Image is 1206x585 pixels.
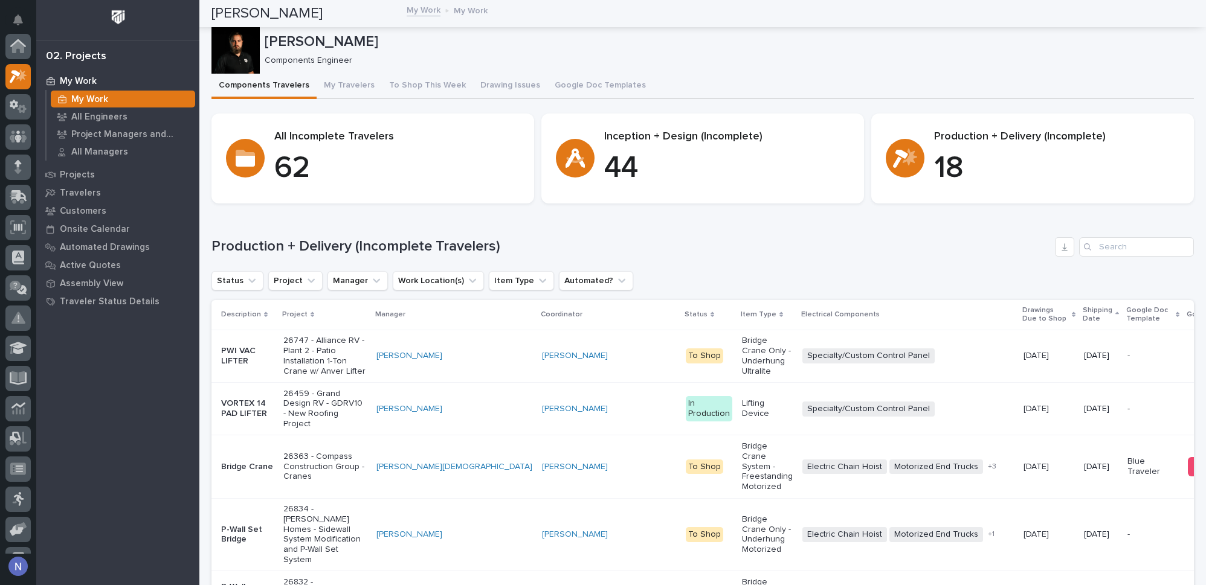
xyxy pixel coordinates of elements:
[1024,459,1051,472] p: [DATE]
[36,238,199,256] a: Automated Drawings
[542,462,608,472] a: [PERSON_NAME]
[376,462,532,472] a: [PERSON_NAME][DEMOGRAPHIC_DATA]
[36,274,199,292] a: Assembly View
[1022,304,1069,326] p: Drawings Due to Shop
[742,336,793,376] p: Bridge Crane Only - Underhung Ultralite
[801,308,880,321] p: Electrical Components
[71,112,127,123] p: All Engineers
[542,404,608,414] a: [PERSON_NAME]
[60,278,123,289] p: Assembly View
[60,188,101,199] p: Travelers
[46,50,106,63] div: 02. Projects
[60,260,121,271] p: Active Quotes
[1024,401,1051,414] p: [DATE]
[934,150,1179,187] p: 18
[1024,527,1051,540] p: [DATE]
[60,76,97,87] p: My Work
[376,529,442,540] a: [PERSON_NAME]
[221,346,274,366] p: PWI VAC LIFTER
[1084,462,1118,472] p: [DATE]
[542,351,608,361] a: [PERSON_NAME]
[407,2,440,16] a: My Work
[47,108,199,125] a: All Engineers
[686,459,723,475] div: To Shop
[742,441,793,492] p: Bridge Crane System - Freestanding Motorized
[36,256,199,274] a: Active Quotes
[60,242,150,253] p: Automated Drawings
[1126,304,1173,326] p: Google Doc Template
[47,91,199,107] a: My Work
[36,72,199,90] a: My Work
[265,56,1184,66] p: Components Engineer
[686,396,732,421] div: In Production
[211,74,317,99] button: Components Travelers
[71,94,108,105] p: My Work
[686,348,723,363] div: To Shop
[282,308,308,321] p: Project
[559,271,633,290] button: Automated?
[36,220,199,238] a: Onsite Calendar
[988,531,995,538] span: + 1
[802,527,887,542] span: Electric Chain Hoist
[547,74,653,99] button: Google Doc Templates
[686,527,723,542] div: To Shop
[221,462,274,472] p: Bridge Crane
[327,271,388,290] button: Manager
[47,143,199,160] a: All Managers
[211,238,1050,255] h1: Production + Delivery (Incomplete Travelers)
[802,401,935,417] span: Specialty/Custom Control Panel
[221,398,274,419] p: VORTEX 14 PAD LIFTER
[1084,351,1118,361] p: [DATE]
[473,74,547,99] button: Drawing Issues
[71,147,128,158] p: All Managers
[988,463,996,470] span: + 3
[934,130,1179,144] p: Production + Delivery (Incomplete)
[60,170,95,181] p: Projects
[60,206,106,217] p: Customers
[1127,529,1178,540] p: -
[541,308,582,321] p: Coordinator
[107,6,129,28] img: Workspace Logo
[604,150,850,187] p: 44
[685,308,708,321] p: Status
[1079,237,1194,257] input: Search
[489,271,554,290] button: Item Type
[283,504,367,565] p: 26834 - [PERSON_NAME] Homes - Sidewall System Modification and P-Wall Set System
[454,3,488,16] p: My Work
[1127,456,1178,477] p: Blue Traveler
[36,292,199,310] a: Traveler Status Details
[15,14,31,34] div: Notifications
[1127,404,1178,414] p: -
[604,130,850,144] p: Inception + Design (Incomplete)
[542,529,608,540] a: [PERSON_NAME]
[375,308,405,321] p: Manager
[283,452,367,482] p: 26363 - Compass Construction Group - Cranes
[221,308,261,321] p: Description
[36,165,199,184] a: Projects
[283,336,367,376] p: 26747 - Alliance RV - Plant 2 - Patio Installation 1-Ton Crane w/ Anver Lifter
[317,74,382,99] button: My Travelers
[36,184,199,202] a: Travelers
[268,271,323,290] button: Project
[393,271,484,290] button: Work Location(s)
[71,129,190,140] p: Project Managers and Engineers
[889,459,983,475] span: Motorized End Trucks
[274,150,520,187] p: 62
[376,351,442,361] a: [PERSON_NAME]
[742,514,793,555] p: Bridge Crane Only - Underhung Motorized
[211,271,263,290] button: Status
[221,525,274,545] p: P-Wall Set Bridge
[802,348,935,363] span: Specialty/Custom Control Panel
[742,398,793,419] p: Lifting Device
[1084,404,1118,414] p: [DATE]
[283,389,367,429] p: 26459 - Grand Design RV - GDRV10 - New Roofing Project
[5,554,31,579] button: users-avatar
[265,33,1189,51] p: [PERSON_NAME]
[1024,348,1051,361] p: [DATE]
[376,404,442,414] a: [PERSON_NAME]
[889,527,983,542] span: Motorized End Trucks
[60,224,130,235] p: Onsite Calendar
[802,459,887,475] span: Electric Chain Hoist
[36,202,199,220] a: Customers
